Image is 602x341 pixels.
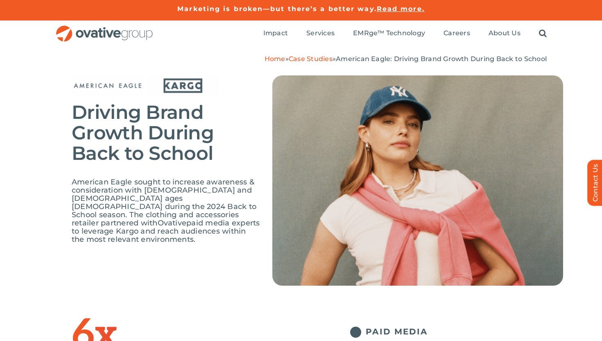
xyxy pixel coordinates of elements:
[72,177,256,227] span: American Eagle sought to increase awareness & consideration with [DEMOGRAPHIC_DATA] and [DEMOGRAP...
[336,55,547,63] span: American Eagle: Driving Brand Growth During Back to School
[444,29,470,38] a: Careers
[353,29,425,37] span: EMRge™ Technology
[377,5,425,13] a: Read more.
[489,29,521,37] span: About Us
[158,218,187,227] span: Ovative
[265,55,547,63] span: » »
[306,29,335,38] a: Services
[539,29,547,38] a: Search
[306,29,335,37] span: Services
[263,20,547,47] nav: Menu
[147,75,219,96] img: Kargo
[444,29,470,37] span: Careers
[366,327,563,336] h5: PAID MEDIA
[72,218,260,244] span: paid media experts to leverage Kargo and reach audiences within the most relevant environments.
[289,55,333,63] a: Case Studies
[272,75,563,286] img: American-Eagle-2.png
[489,29,521,38] a: About Us
[72,100,214,165] span: Driving Brand Growth During Back to School
[55,25,154,32] a: OG_Full_horizontal_RGB
[265,55,285,63] a: Home
[72,75,143,96] img: American Eagle
[263,29,288,38] a: Impact
[353,29,425,38] a: EMRge™ Technology
[177,5,377,13] a: Marketing is broken—but there’s a better way.
[263,29,288,37] span: Impact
